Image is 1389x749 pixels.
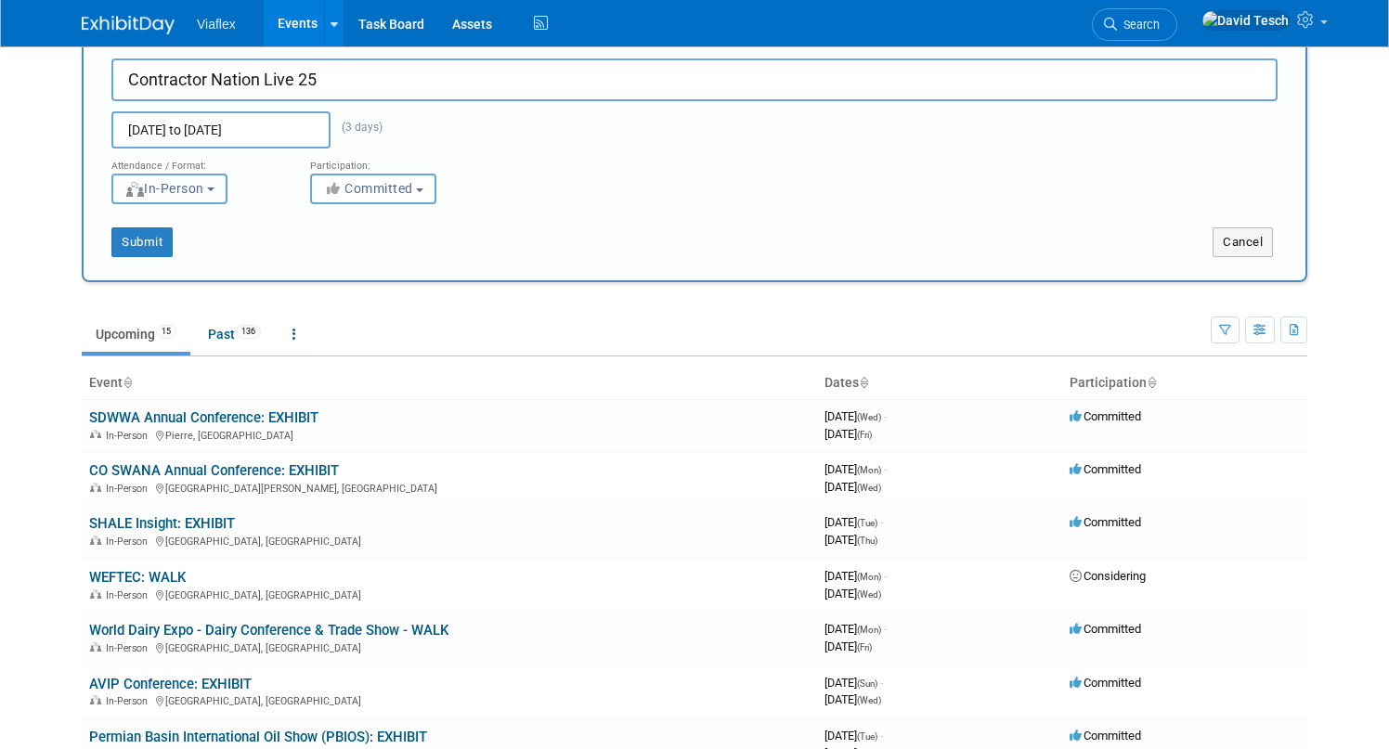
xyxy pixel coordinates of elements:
span: [DATE] [824,587,881,600]
span: In-Person [106,642,153,654]
span: [DATE] [824,639,872,653]
span: [DATE] [824,480,881,494]
span: Committed [1070,409,1141,423]
button: Cancel [1213,227,1273,257]
a: Permian Basin International Oil Show (PBIOS): EXHIBIT [89,729,427,745]
a: Past136 [194,316,275,352]
div: [GEOGRAPHIC_DATA], [GEOGRAPHIC_DATA] [89,692,810,707]
span: 15 [156,325,176,339]
span: (Tue) [857,731,877,742]
img: In-Person Event [90,483,101,492]
span: (Fri) [857,430,872,440]
span: [DATE] [824,462,887,476]
input: Start Date - End Date [111,111,331,149]
a: World Dairy Expo - Dairy Conference & Trade Show - WALK [89,622,448,639]
th: Dates [817,368,1062,399]
a: Sort by Participation Type [1147,375,1156,390]
button: In-Person [111,174,227,204]
span: - [884,569,887,583]
span: Committed [1070,622,1141,636]
span: [DATE] [824,622,887,636]
div: [GEOGRAPHIC_DATA][PERSON_NAME], [GEOGRAPHIC_DATA] [89,480,810,495]
span: Viaflex [197,17,236,32]
span: (Fri) [857,642,872,652]
span: [DATE] [824,569,887,583]
span: Committed [1070,676,1141,690]
img: ExhibitDay [82,16,175,34]
span: [DATE] [824,515,883,529]
span: [DATE] [824,427,872,441]
span: Committed [1070,729,1141,743]
span: [DATE] [824,409,887,423]
span: Committed [1070,515,1141,529]
a: SDWWA Annual Conference: EXHIBIT [89,409,318,426]
span: In-Person [106,430,153,442]
a: Sort by Start Date [859,375,868,390]
div: [GEOGRAPHIC_DATA], [GEOGRAPHIC_DATA] [89,587,810,601]
span: (Mon) [857,572,881,582]
span: - [884,409,887,423]
img: In-Person Event [90,695,101,704]
span: (Tue) [857,518,877,528]
span: In-Person [106,589,153,601]
span: - [880,729,883,743]
input: Name of Trade Show / Conference [111,58,1278,101]
span: Considering [1070,569,1146,583]
span: (Wed) [857,589,881,600]
a: WEFTEC: WALK [89,569,186,586]
a: Upcoming15 [82,316,190,352]
span: (Mon) [857,625,881,635]
span: Search [1117,18,1160,32]
img: In-Person Event [90,430,101,439]
img: In-Person Event [90,536,101,545]
a: CO SWANA Annual Conference: EXHIBIT [89,462,339,479]
button: Committed [310,174,436,204]
span: [DATE] [824,533,877,547]
span: 136 [236,325,261,339]
a: Sort by Event Name [123,375,132,390]
img: In-Person Event [90,642,101,652]
span: In-Person [106,536,153,548]
span: In-Person [106,695,153,707]
span: (Wed) [857,412,881,422]
span: - [884,462,887,476]
span: Committed [323,181,413,196]
div: Pierre, [GEOGRAPHIC_DATA] [89,427,810,442]
span: - [884,622,887,636]
span: (Wed) [857,695,881,705]
img: David Tesch [1201,10,1290,31]
div: [GEOGRAPHIC_DATA], [GEOGRAPHIC_DATA] [89,639,810,654]
span: [DATE] [824,692,881,706]
img: In-Person Event [90,589,101,599]
div: Attendance / Format: [111,149,282,173]
span: (Sun) [857,678,877,689]
span: [DATE] [824,729,883,743]
a: Search [1092,8,1177,41]
span: In-Person [124,181,204,196]
span: (Thu) [857,536,877,546]
span: Committed [1070,462,1141,476]
span: (Mon) [857,465,881,475]
span: [DATE] [824,676,883,690]
span: - [880,676,883,690]
div: [GEOGRAPHIC_DATA], [GEOGRAPHIC_DATA] [89,533,810,548]
span: In-Person [106,483,153,495]
a: AVIP Conference: EXHIBIT [89,676,252,692]
th: Event [82,368,817,399]
button: Submit [111,227,173,257]
th: Participation [1062,368,1307,399]
span: - [880,515,883,529]
div: Participation: [310,149,481,173]
span: (Wed) [857,483,881,493]
a: SHALE Insight: EXHIBIT [89,515,235,532]
span: (3 days) [331,121,383,134]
